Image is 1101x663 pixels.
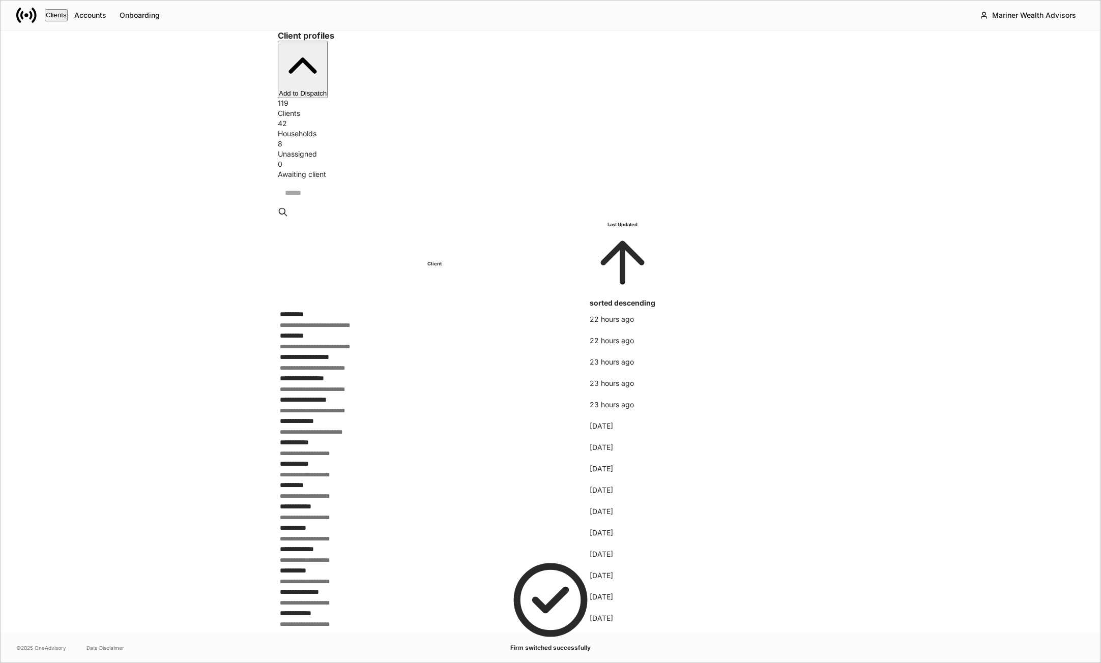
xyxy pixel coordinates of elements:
p: [DATE] [590,464,655,474]
h3: Client profiles [278,31,823,41]
div: 0 [278,159,823,169]
button: Accounts [68,7,113,23]
button: Add to Dispatch [278,41,328,98]
div: 119 [278,98,823,108]
p: 23 hours ago [590,357,655,367]
p: 23 hours ago [590,378,655,388]
div: Clients [278,108,823,118]
div: Accounts [74,10,106,20]
button: Clients [45,9,68,21]
p: [DATE] [590,613,655,623]
span: Last Updatedsorted descending [590,220,655,307]
div: 8 [278,139,823,149]
p: [DATE] [590,549,655,559]
div: 0Awaiting client [278,159,823,179]
p: 22 hours ago [590,336,655,346]
span: © 2025 OneAdvisory [16,644,66,652]
div: Onboarding [120,10,160,20]
p: [DATE] [590,442,655,453]
p: [DATE] [590,485,655,495]
h6: Client [280,259,589,269]
div: Clients [46,10,67,20]
button: Onboarding [113,7,166,23]
p: 23 hours ago [590,400,655,410]
p: 22 hours ago [590,314,655,324]
p: [DATE] [590,421,655,431]
h6: Last Updated [590,220,655,230]
div: Mariner Wealth Advisors [992,10,1076,20]
div: Households [278,129,823,139]
p: [DATE] [590,506,655,517]
div: 42 [278,118,823,129]
a: Data Disclaimer [86,644,124,652]
p: [DATE] [590,570,655,581]
span: sorted descending [590,298,655,307]
button: Mariner Wealth Advisors [971,6,1085,24]
div: Unassigned [278,149,823,159]
div: Awaiting client [278,169,823,179]
p: [DATE] [590,528,655,538]
p: [DATE] [590,592,655,602]
div: Add to Dispatch [279,89,327,97]
div: 8Unassigned [278,139,823,159]
h5: Firm switched successfully [510,643,591,653]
